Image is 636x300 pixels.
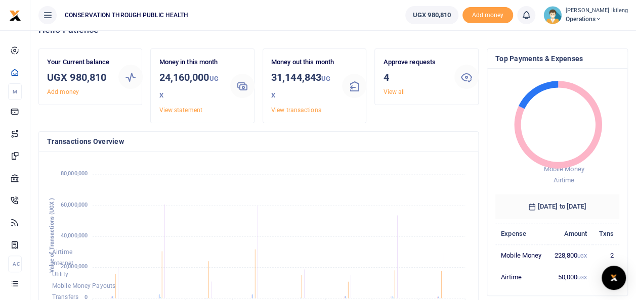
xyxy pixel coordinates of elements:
[383,70,446,85] h3: 4
[462,7,513,24] li: Toup your wallet
[495,194,619,219] h6: [DATE] to [DATE]
[271,57,334,68] p: Money out this month
[548,244,593,266] td: 228,800
[495,223,548,244] th: Expense
[271,75,330,99] small: UGX
[9,10,21,22] img: logo-small
[592,244,619,266] td: 2
[61,202,88,208] tspan: 60,000,000
[52,271,68,278] span: Utility
[159,75,218,99] small: UGX
[47,136,470,147] h4: Transactions Overview
[495,244,548,266] td: Mobile Money
[49,198,55,273] text: Value of Transactions (UGX )
[566,15,628,24] span: Operations
[159,57,222,68] p: Money in this month
[271,107,321,114] a: View transactions
[577,253,587,259] small: UGX
[548,223,593,244] th: Amount
[577,275,587,280] small: UGX
[61,263,88,270] tspan: 20,000,000
[543,165,584,173] span: Mobile Money
[462,7,513,24] span: Add money
[61,232,88,239] tspan: 40,000,000
[543,6,628,24] a: profile-user [PERSON_NAME] Ikileng Operations
[47,88,79,95] a: Add money
[383,88,405,95] a: View all
[543,6,562,24] img: profile-user
[61,11,192,20] span: CONSERVATION THROUGH PUBLIC HEALTH
[61,171,88,177] tspan: 80,000,000
[495,53,619,64] h4: Top Payments & Expenses
[159,107,202,114] a: View statement
[52,282,115,289] span: Mobile Money Payouts
[413,10,451,20] span: UGX 980,810
[401,6,462,24] li: Wallet ballance
[47,70,110,85] h3: UGX 980,810
[271,70,334,103] h3: 31,144,843
[566,7,628,15] small: [PERSON_NAME] Ikileng
[548,266,593,287] td: 50,000
[405,6,458,24] a: UGX 980,810
[602,266,626,290] div: Open Intercom Messenger
[9,11,21,19] a: logo-small logo-large logo-large
[495,266,548,287] td: Airtime
[52,248,72,256] span: Airtime
[159,70,222,103] h3: 24,160,000
[47,57,110,68] p: Your Current balance
[8,256,22,272] li: Ac
[52,260,73,267] span: Internet
[8,83,22,100] li: M
[554,176,574,184] span: Airtime
[383,57,446,68] p: Approve requests
[592,266,619,287] td: 1
[462,11,513,18] a: Add money
[592,223,619,244] th: Txns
